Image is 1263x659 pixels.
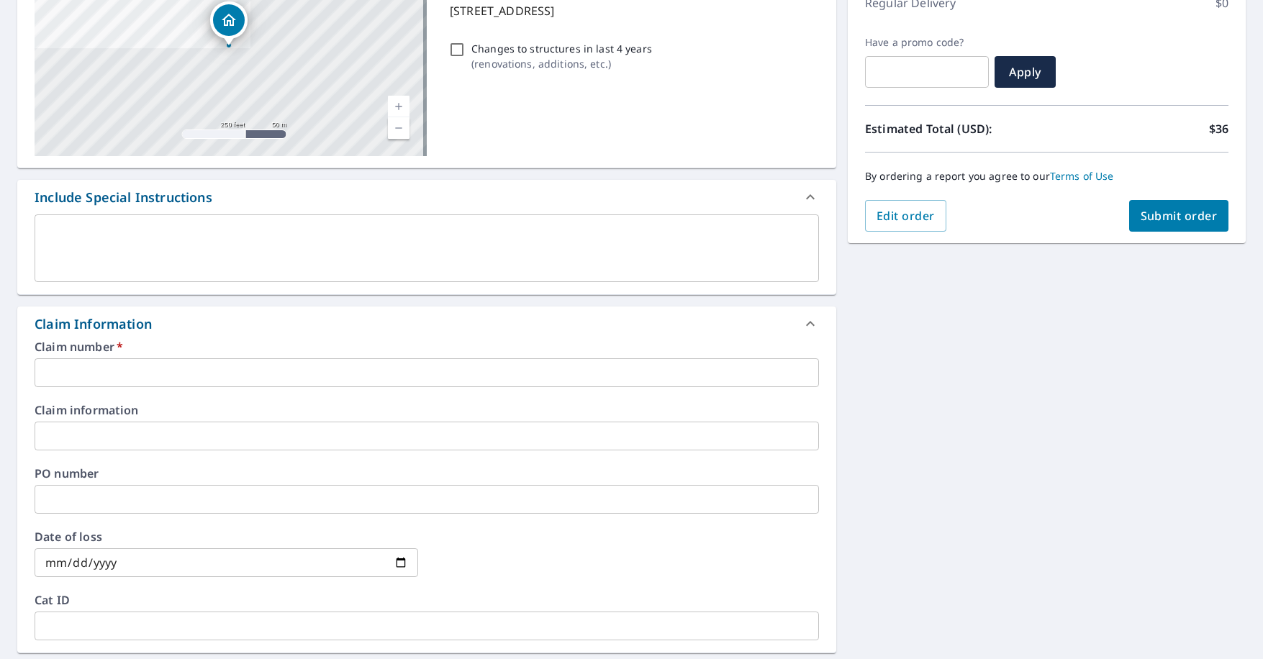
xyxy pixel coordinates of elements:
div: Claim Information [35,314,152,334]
button: Submit order [1129,200,1229,232]
p: Estimated Total (USD): [865,120,1047,137]
p: [STREET_ADDRESS] [450,2,813,19]
p: ( renovations, additions, etc. ) [471,56,652,71]
div: Include Special Instructions [35,188,212,207]
span: Apply [1006,64,1044,80]
p: $36 [1209,120,1228,137]
label: Date of loss [35,531,418,542]
label: Claim number [35,341,819,353]
span: Edit order [877,208,935,224]
label: PO number [35,468,819,479]
a: Current Level 17, Zoom Out [388,117,409,139]
div: Claim Information [17,306,836,341]
button: Edit order [865,200,946,232]
p: Changes to structures in last 4 years [471,41,652,56]
a: Terms of Use [1050,169,1114,183]
div: Dropped pin, building 1, Residential property, 716 Glenwood Rd Binghamton, NY 13905 [210,1,248,46]
label: Claim information [35,404,819,416]
div: Include Special Instructions [17,180,836,214]
label: Cat ID [35,594,819,606]
p: By ordering a report you agree to our [865,170,1228,183]
label: Have a promo code? [865,36,989,49]
span: Submit order [1141,208,1218,224]
a: Current Level 17, Zoom In [388,96,409,117]
button: Apply [995,56,1056,88]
